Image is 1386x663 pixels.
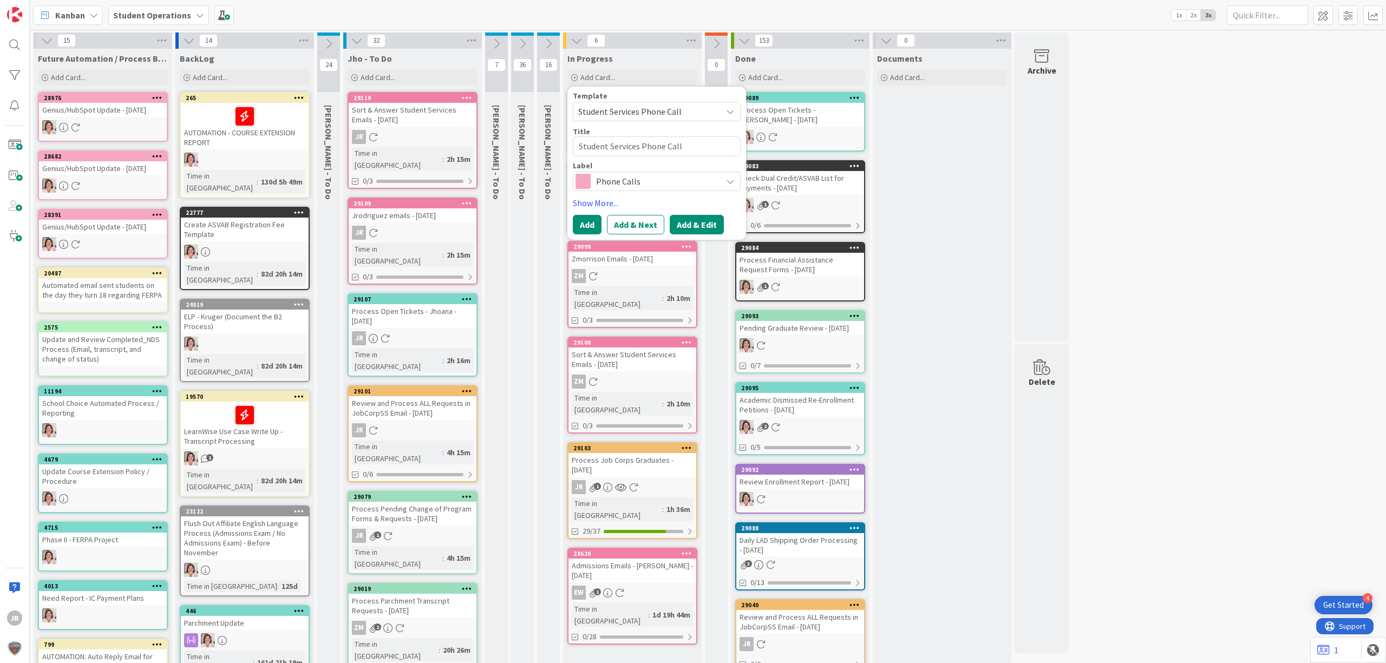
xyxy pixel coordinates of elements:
[57,34,76,47] span: 15
[39,533,167,547] div: Phase II - FERPA Project
[664,503,693,515] div: 1h 36m
[184,153,198,167] img: EW
[890,73,925,82] span: Add Card...
[181,451,309,465] div: EW
[39,210,167,234] div: 28391Genius/HubSpot Update - [DATE]
[580,73,615,82] span: Add Card...
[736,161,864,171] div: 29083
[573,339,696,346] div: 29100
[363,271,373,283] span: 0/3
[736,280,864,294] div: EW
[349,294,476,328] div: 29107Process Open Tickets - Jhoana - [DATE]
[442,153,444,165] span: :
[568,480,696,494] div: JR
[444,355,473,366] div: 2h 16m
[352,147,442,171] div: Time in [GEOGRAPHIC_DATA]
[354,94,476,102] div: 29110
[352,243,442,267] div: Time in [GEOGRAPHIC_DATA]
[568,549,696,582] div: 28620Admissions Emails - [PERSON_NAME] - [DATE]
[573,243,696,251] div: 29099
[572,269,586,283] div: ZM
[349,304,476,328] div: Process Open Tickets - Jhoana - [DATE]
[39,491,167,506] div: EW
[349,492,476,502] div: 29079
[349,396,476,420] div: Review and Process ALL Requests in JobCorpSS Email - [DATE]
[184,170,257,194] div: Time in [GEOGRAPHIC_DATA]
[583,420,593,431] span: 0/3
[352,349,442,372] div: Time in [GEOGRAPHIC_DATA]
[184,451,198,465] img: EW
[7,641,22,656] img: avatar
[38,53,168,64] span: Future Automation / Process Building
[750,577,764,588] span: 0/13
[352,441,442,464] div: Time in [GEOGRAPHIC_DATA]
[741,524,864,532] div: 29088
[193,73,227,82] span: Add Card...
[662,398,664,410] span: :
[257,475,258,487] span: :
[594,588,601,595] span: 1
[442,249,444,261] span: :
[543,105,554,200] span: Amanda - To Do
[181,218,309,241] div: Create ASVAB Registration Fee Template
[762,283,769,290] span: 1
[181,93,309,103] div: 265
[44,211,167,219] div: 28391
[736,103,864,127] div: Process Open Tickets - [PERSON_NAME] - [DATE]
[44,153,167,160] div: 28682
[736,600,864,634] div: 29040Review and Process ALL Requests in JobCorpSS Email - [DATE]
[354,585,476,593] div: 29019
[181,300,309,333] div: 24019ELP - Kruger (Document the B2 Process)
[113,10,191,21] b: Student Operations
[736,492,864,506] div: EW
[349,130,476,144] div: JR
[736,311,864,321] div: 29093
[736,171,864,195] div: Check Dual Credit/ASVAB List for Payments - [DATE]
[1317,644,1338,657] a: 1
[762,423,769,430] span: 2
[39,464,167,488] div: Update Course Extension Policy / Procedure
[39,120,167,134] div: EW
[568,242,696,252] div: 29099
[39,93,167,117] div: 28976Genius/HubSpot Update - [DATE]
[42,179,56,193] img: EW
[740,280,754,294] img: EW
[736,338,864,352] div: EW
[573,550,696,557] div: 28620
[39,179,167,193] div: EW
[42,550,56,564] img: EW
[670,215,724,234] button: Add & Edit
[181,337,309,351] div: EW
[39,210,167,220] div: 28391
[181,563,309,577] div: EW
[736,600,864,610] div: 29040
[568,375,696,389] div: ZM
[184,262,257,286] div: Time in [GEOGRAPHIC_DATA]
[568,443,696,453] div: 29103
[748,73,783,82] span: Add Card...
[181,208,309,241] div: 22777Create ASVAB Registration Fee Template
[44,456,167,463] div: 4679
[257,268,258,280] span: :
[568,242,696,266] div: 29099Zmorrison Emails - [DATE]
[55,9,85,22] span: Kanban
[736,465,864,475] div: 29092
[568,338,696,371] div: 29100Sort & Answer Student Services Emails - [DATE]
[573,92,607,100] span: Template
[578,104,714,119] span: Student Services Phone Call
[354,493,476,501] div: 29079
[39,386,167,420] div: 11194School Choice Automated Process / Reporting
[258,360,305,372] div: 82d 20h 14m
[349,502,476,526] div: Process Pending Change of Program Forms & Requests - [DATE]
[568,443,696,477] div: 29103Process Job Corps Graduates - [DATE]
[352,331,366,345] div: JR
[349,93,476,127] div: 29110Sort & Answer Student Services Emails - [DATE]
[39,608,167,622] div: EW
[741,244,864,252] div: 29084
[736,533,864,557] div: Daily LAD Shipping Order Processing - [DATE]
[39,332,167,366] div: Update and Review Completed_NDS Process (Email, transcript, and change of status)
[568,252,696,266] div: Zmorrison Emails - [DATE]
[39,386,167,396] div: 11194
[279,580,300,592] div: 125d
[181,392,309,448] div: 19570LearnWise Use Case Write Up - Transcript Processing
